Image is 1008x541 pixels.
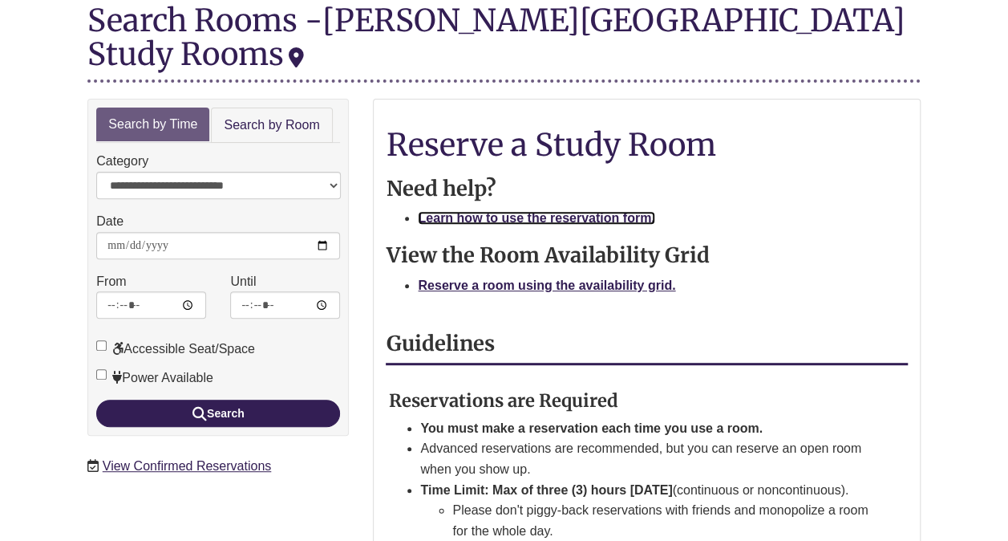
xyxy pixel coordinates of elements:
label: Until [230,271,256,292]
input: Power Available [96,369,107,380]
div: Search Rooms - [87,3,920,82]
a: View Confirmed Reservations [103,459,271,473]
a: Reserve a room using the availability grid. [418,279,675,292]
label: Accessible Seat/Space [96,339,255,360]
strong: Reservations are Required [388,389,617,412]
strong: Time Limit: Max of three (3) hours [DATE] [420,483,672,497]
a: Search by Room [211,108,332,144]
label: From [96,271,126,292]
input: Accessible Seat/Space [96,340,107,351]
strong: View the Room Availability Grid [386,242,709,268]
li: Please don't piggy-back reservations with friends and monopolize a room for the whole day. [452,500,868,541]
label: Power Available [96,368,213,388]
label: Date [96,211,123,232]
li: Advanced reservations are recommended, but you can reserve an open room when you show up. [420,438,868,479]
strong: You must make a reservation each time you use a room. [420,421,763,435]
a: Search by Time [96,108,209,142]
h1: Reserve a Study Room [386,128,907,161]
strong: Guidelines [386,331,494,356]
a: Learn how to use the reservation form. [418,211,654,225]
div: [PERSON_NAME][GEOGRAPHIC_DATA] Study Rooms [87,1,905,73]
label: Category [96,151,148,172]
button: Search [96,400,340,427]
strong: Need help? [386,176,496,201]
